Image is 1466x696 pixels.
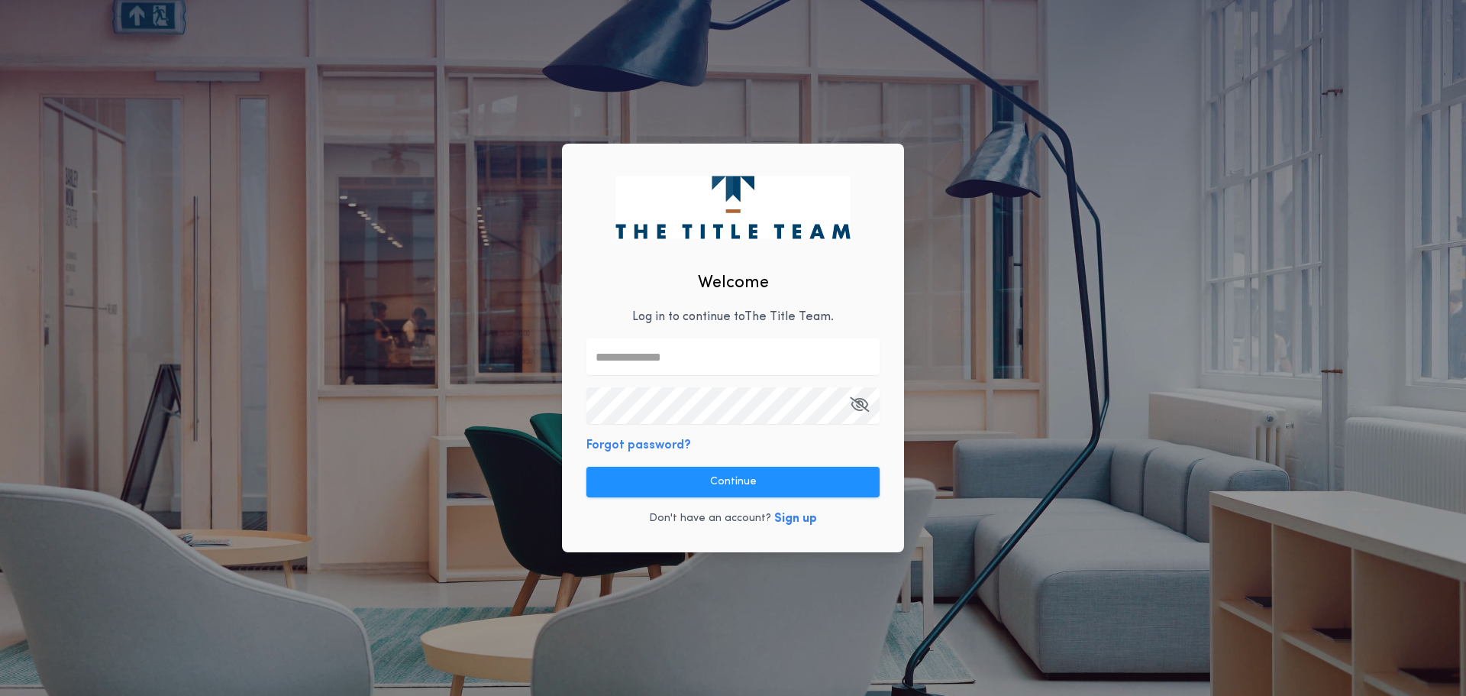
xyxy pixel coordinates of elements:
[586,436,691,455] button: Forgot password?
[774,510,817,528] button: Sign up
[698,270,769,296] h2: Welcome
[632,308,834,326] p: Log in to continue to The Title Team .
[615,176,850,238] img: logo
[586,467,880,497] button: Continue
[649,511,771,526] p: Don't have an account?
